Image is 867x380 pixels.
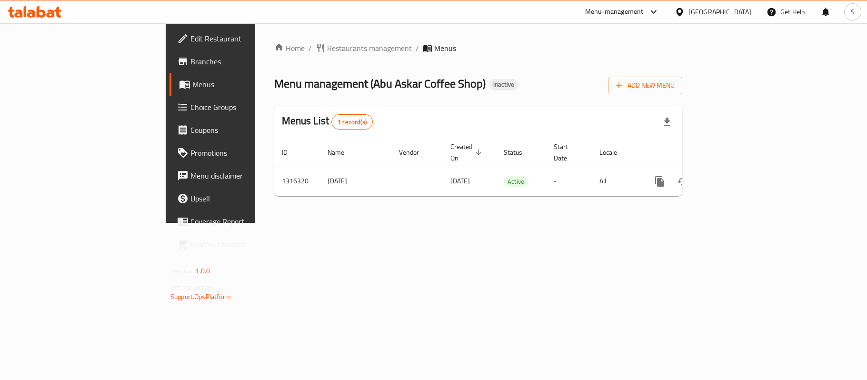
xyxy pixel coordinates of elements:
div: Total records count [331,114,373,130]
div: Inactive [489,79,518,90]
table: enhanced table [274,138,747,196]
div: [GEOGRAPHIC_DATA] [688,7,751,17]
td: All [592,167,641,196]
span: Branches [190,56,303,67]
nav: breadcrumb [274,42,682,54]
span: 1 record(s) [332,118,372,127]
a: Coverage Report [169,210,310,233]
span: Inactive [489,80,518,89]
span: S [851,7,855,17]
span: Active [504,176,528,187]
a: Grocery Checklist [169,233,310,256]
span: Status [504,147,535,158]
span: Start Date [554,141,580,164]
button: Add New Menu [608,77,682,94]
span: ID [282,147,300,158]
span: Menus [434,42,456,54]
span: Grocery Checklist [190,239,303,250]
span: Vendor [399,147,431,158]
span: Menu disclaimer [190,170,303,181]
a: Choice Groups [169,96,310,119]
a: Support.OpsPlatform [170,290,231,303]
th: Actions [641,138,747,167]
span: Restaurants management [327,42,412,54]
td: [DATE] [320,167,391,196]
button: more [648,170,671,193]
span: 1.0.0 [195,265,210,277]
span: Add New Menu [616,80,675,91]
span: Upsell [190,193,303,204]
span: [DATE] [450,175,470,187]
span: Edit Restaurant [190,33,303,44]
li: / [416,42,419,54]
span: Version: [170,265,194,277]
a: Edit Restaurant [169,27,310,50]
a: Menu disclaimer [169,164,310,187]
button: Change Status [671,170,694,193]
span: Menus [192,79,303,90]
span: Coverage Report [190,216,303,227]
span: Get support on: [170,281,214,293]
span: Created On [450,141,485,164]
a: Coupons [169,119,310,141]
h2: Menus List [282,114,373,130]
div: Menu-management [585,6,644,18]
a: Menus [169,73,310,96]
a: Upsell [169,187,310,210]
span: Coupons [190,124,303,136]
span: Name [328,147,357,158]
a: Promotions [169,141,310,164]
span: Choice Groups [190,101,303,113]
td: - [546,167,592,196]
a: Branches [169,50,310,73]
span: Promotions [190,147,303,159]
span: Locale [599,147,629,158]
a: Restaurants management [316,42,412,54]
span: Menu management ( Abu Askar Coffee Shop ) [274,73,486,94]
div: Export file [656,110,678,133]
